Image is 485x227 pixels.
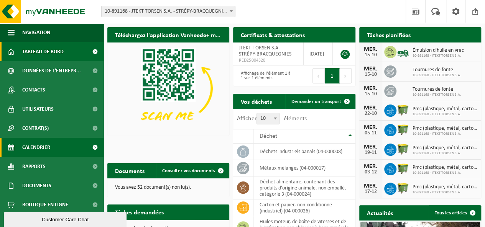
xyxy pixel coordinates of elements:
[363,150,378,155] div: 19-11
[22,195,68,214] span: Boutique en ligne
[363,72,378,77] div: 15-10
[359,27,418,42] h2: Tâches planifiées
[363,189,378,194] div: 17-12
[413,73,461,78] span: 10-891168 - JTEKT TORSEN S.A.
[257,113,279,124] span: 10
[304,42,333,65] td: [DATE]
[253,176,355,199] td: déchet alimentaire, contenant des produits d'origine animale, non emballé, catégorie 3 (04-000024)
[396,181,409,194] img: WB-1100-HPE-GN-50
[22,80,45,100] span: Contacts
[429,205,480,220] a: Tous les articles
[413,126,477,132] span: Pmc (plastique, métal, carton boisson) (industriel)
[253,160,355,176] td: métaux mélangés (04-000017)
[259,133,277,139] span: Déchet
[312,68,325,83] button: Previous
[363,163,378,170] div: MER.
[363,170,378,175] div: 03-12
[253,144,355,160] td: déchets industriels banals (04-000008)
[413,112,477,117] span: 10-891168 - JTEKT TORSEN S.A.
[396,103,409,116] img: WB-1100-HPE-GN-50
[413,184,477,190] span: Pmc (plastique, métal, carton boisson) (industriel)
[413,151,477,156] span: 10-891168 - JTEKT TORSEN S.A.
[239,57,297,64] span: RED25004320
[22,42,64,61] span: Tableau de bord
[396,142,409,155] img: WB-1100-HPE-GN-50
[233,94,279,109] h2: Vos déchets
[253,199,355,216] td: carton et papier, non-conditionné (industriel) (04-000026)
[413,132,477,136] span: 10-891168 - JTEKT TORSEN S.A.
[413,171,477,175] span: 10-891168 - JTEKT TORSEN S.A.
[237,67,290,84] div: Affichage de l'élément 1 à 1 sur 1 éléments
[363,144,378,150] div: MER.
[22,100,54,119] span: Utilisateurs
[363,66,378,72] div: MER.
[22,23,50,42] span: Navigation
[162,168,215,173] span: Consulter vos documents
[363,46,378,52] div: MER.
[359,205,401,220] h2: Actualités
[363,85,378,91] div: MER.
[107,163,152,178] h2: Documents
[413,165,477,171] span: Pmc (plastique, métal, carton boisson) (industriel)
[413,87,461,93] span: Tournures de fonte
[22,157,46,176] span: Rapports
[340,68,352,83] button: Next
[107,204,171,219] h2: Tâches demandées
[102,6,235,17] span: 10-891168 - JTEKT TORSEN S.A. - STRÉPY-BRACQUEGNIES
[115,185,222,190] p: Vous avez 52 document(s) non lu(s).
[363,183,378,189] div: MER.
[256,113,279,124] span: 10
[413,106,477,112] span: Pmc (plastique, métal, carton boisson) (industriel)
[22,61,81,80] span: Données de l'entrepr...
[325,68,340,83] button: 1
[22,176,51,195] span: Documents
[239,45,291,57] span: JTEKT TORSEN S.A. - STRÉPY-BRACQUEGNIES
[156,163,229,178] a: Consulter vos documents
[107,27,229,42] h2: Téléchargez l'application Vanheede+ maintenant!
[285,94,355,109] a: Demander un transport
[413,93,461,97] span: 10-891168 - JTEKT TORSEN S.A.
[4,210,128,227] iframe: chat widget
[413,54,464,58] span: 10-891168 - JTEKT TORSEN S.A.
[396,162,409,175] img: WB-1100-HPE-GN-50
[291,99,341,104] span: Demander un transport
[237,116,306,122] label: Afficher éléments
[413,190,477,195] span: 10-891168 - JTEKT TORSEN S.A.
[413,47,464,54] span: Émulsion d'huile en vrac
[22,138,50,157] span: Calendrier
[233,27,312,42] h2: Certificats & attestations
[22,119,49,138] span: Contrat(s)
[107,42,229,134] img: Download de VHEPlus App
[363,52,378,58] div: 15-10
[413,145,477,151] span: Pmc (plastique, métal, carton boisson) (industriel)
[413,67,461,73] span: Tournures de fonte
[363,124,378,131] div: MER.
[363,105,378,111] div: MER.
[363,111,378,116] div: 22-10
[101,6,235,17] span: 10-891168 - JTEKT TORSEN S.A. - STRÉPY-BRACQUEGNIES
[396,123,409,136] img: WB-1100-HPE-GN-50
[363,91,378,97] div: 15-10
[363,131,378,136] div: 05-11
[396,45,409,58] img: BL-LQ-LV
